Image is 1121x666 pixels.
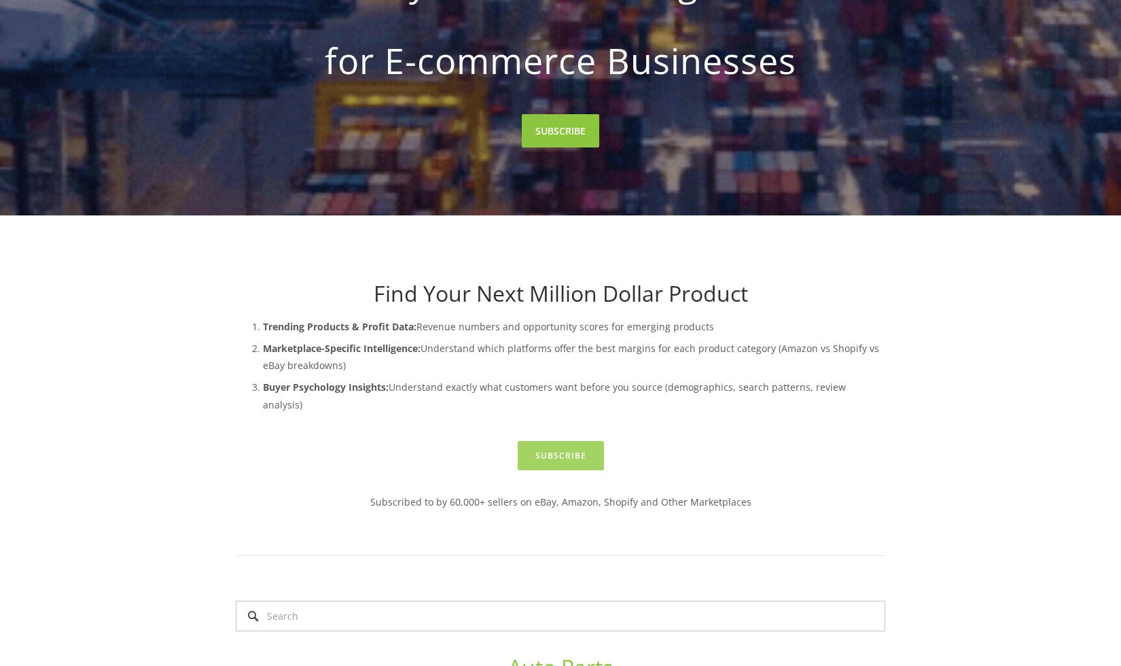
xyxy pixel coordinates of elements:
strong: Trending Products & Profit Data: [263,320,416,333]
strong: Marketplace-Specific Intelligence: [263,342,421,355]
p: Understand which platforms offer the best margins for each product category (Amazon vs Shopify vs... [263,340,885,374]
strong: Buyer Psychology Insights: [263,381,389,393]
a: Subscribe [518,441,604,470]
p: Revenue numbers and opportunity scores for emerging products [263,318,885,335]
p: Subscribed to by 60,000+ sellers on eBay, Amazon, Shopify and Other Marketplaces [236,493,885,510]
input: Search [236,601,885,631]
p: Understand exactly what customers want before you source (demographics, search patterns, review a... [263,379,885,413]
strong: for E-commerce Businesses [257,29,864,92]
h1: Find Your Next Million Dollar Product [236,281,885,306]
a: SUBSCRIBE [522,114,599,147]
